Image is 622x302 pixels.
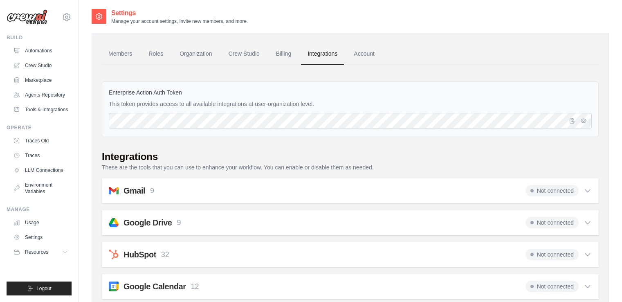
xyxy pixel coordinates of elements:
[525,249,579,260] span: Not connected
[10,216,72,229] a: Usage
[124,217,172,228] h2: Google Drive
[102,163,599,171] p: These are the tools that you can use to enhance your workflow. You can enable or disable them as ...
[347,43,381,65] a: Account
[222,43,266,65] a: Crew Studio
[10,231,72,244] a: Settings
[109,186,119,196] img: gmail.svg
[102,150,158,163] div: Integrations
[142,43,170,65] a: Roles
[10,74,72,87] a: Marketplace
[161,249,169,260] p: 32
[124,185,145,196] h2: Gmail
[109,218,119,228] img: googledrive.svg
[10,88,72,101] a: Agents Repository
[109,100,592,108] p: This token provides access to all available integrations at user-organization level.
[124,249,156,260] h2: HubSpot
[7,124,72,131] div: Operate
[109,250,119,259] img: hubspot.svg
[10,44,72,57] a: Automations
[301,43,344,65] a: Integrations
[109,88,592,97] label: Enterprise Action Auth Token
[25,249,48,255] span: Resources
[7,206,72,213] div: Manage
[177,217,181,228] p: 9
[173,43,218,65] a: Organization
[525,185,579,196] span: Not connected
[10,178,72,198] a: Environment Variables
[525,217,579,228] span: Not connected
[7,9,47,25] img: Logo
[111,8,248,18] h2: Settings
[36,285,52,292] span: Logout
[525,281,579,292] span: Not connected
[102,43,139,65] a: Members
[10,103,72,116] a: Tools & Integrations
[7,34,72,41] div: Build
[10,246,72,259] button: Resources
[109,282,119,291] img: googleCalendar.svg
[10,59,72,72] a: Crew Studio
[7,282,72,295] button: Logout
[150,185,154,196] p: 9
[191,281,199,292] p: 12
[124,281,186,292] h2: Google Calendar
[111,18,248,25] p: Manage your account settings, invite new members, and more.
[10,134,72,147] a: Traces Old
[10,149,72,162] a: Traces
[269,43,298,65] a: Billing
[10,164,72,177] a: LLM Connections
